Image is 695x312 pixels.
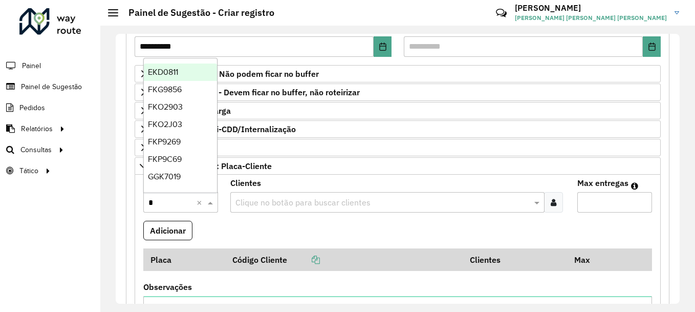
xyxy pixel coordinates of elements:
span: FKO2903 [148,102,183,111]
span: Painel de Sugestão [21,81,82,92]
button: Adicionar [143,221,192,240]
a: Priorizar Cliente - Não podem ficar no buffer [135,65,661,82]
th: Max [568,248,609,271]
span: FKO2J03 [148,120,182,129]
a: Cliente para Multi-CDD/Internalização [135,120,661,138]
span: Consultas [20,144,52,155]
span: Cliente para Multi-CDD/Internalização [151,125,296,133]
label: Observações [143,281,192,293]
span: FKG9856 [148,85,182,94]
span: FKP9269 [148,137,181,146]
a: Cliente Retira [135,139,661,156]
button: Choose Date [643,36,661,57]
button: Choose Date [374,36,392,57]
ng-dropdown-panel: Options list [143,58,218,193]
span: Relatórios [21,123,53,134]
h2: Painel de Sugestão - Criar registro [118,7,274,18]
th: Clientes [463,248,567,271]
span: GGK7019 [148,172,181,181]
a: Copiar [287,255,320,265]
h3: [PERSON_NAME] [515,3,667,13]
span: Painel [22,60,41,71]
a: Cliente para Recarga [135,102,661,119]
span: Priorizar Cliente - Não podem ficar no buffer [151,70,319,78]
em: Máximo de clientes que serão colocados na mesma rota com os clientes informados [631,182,638,190]
th: Código Cliente [225,248,463,271]
span: FKP9C69 [148,155,182,163]
a: Contato Rápido [490,2,512,24]
label: Clientes [230,177,261,189]
label: Max entregas [577,177,628,189]
span: Tático [19,165,38,176]
a: Preservar Cliente - Devem ficar no buffer, não roteirizar [135,84,661,101]
span: [PERSON_NAME] [PERSON_NAME] [PERSON_NAME] [515,13,667,23]
span: EKD0811 [148,68,178,76]
span: Pedidos [19,102,45,113]
a: Mapas Sugeridos: Placa-Cliente [135,157,661,175]
span: Clear all [197,196,205,209]
span: Preservar Cliente - Devem ficar no buffer, não roteirizar [151,88,360,96]
th: Placa [143,248,225,271]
